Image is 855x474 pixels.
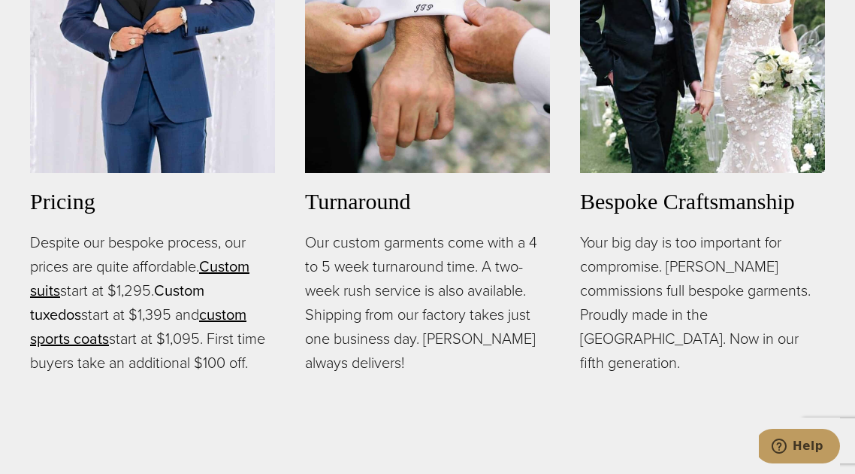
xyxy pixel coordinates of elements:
h3: Pricing [30,185,275,218]
p: Your big day is too important for compromise. [PERSON_NAME] commissions full bespoke garments. Pr... [580,230,825,375]
a: custom sports coats [30,303,246,350]
iframe: Opens a widget where you can chat to one of our agents [759,429,840,466]
p: Our custom garments come with a 4 to 5 week turnaround time. A two-week rush service is also avai... [305,230,550,375]
p: Despite our bespoke process, our prices are quite affordable. start at $1,295. start at $1,395 an... [30,230,275,375]
a: Custom tuxedos [30,279,204,326]
h3: Turnaround [305,185,550,218]
h3: Bespoke Craftsmanship [580,185,825,218]
a: Custom suits [30,255,249,302]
